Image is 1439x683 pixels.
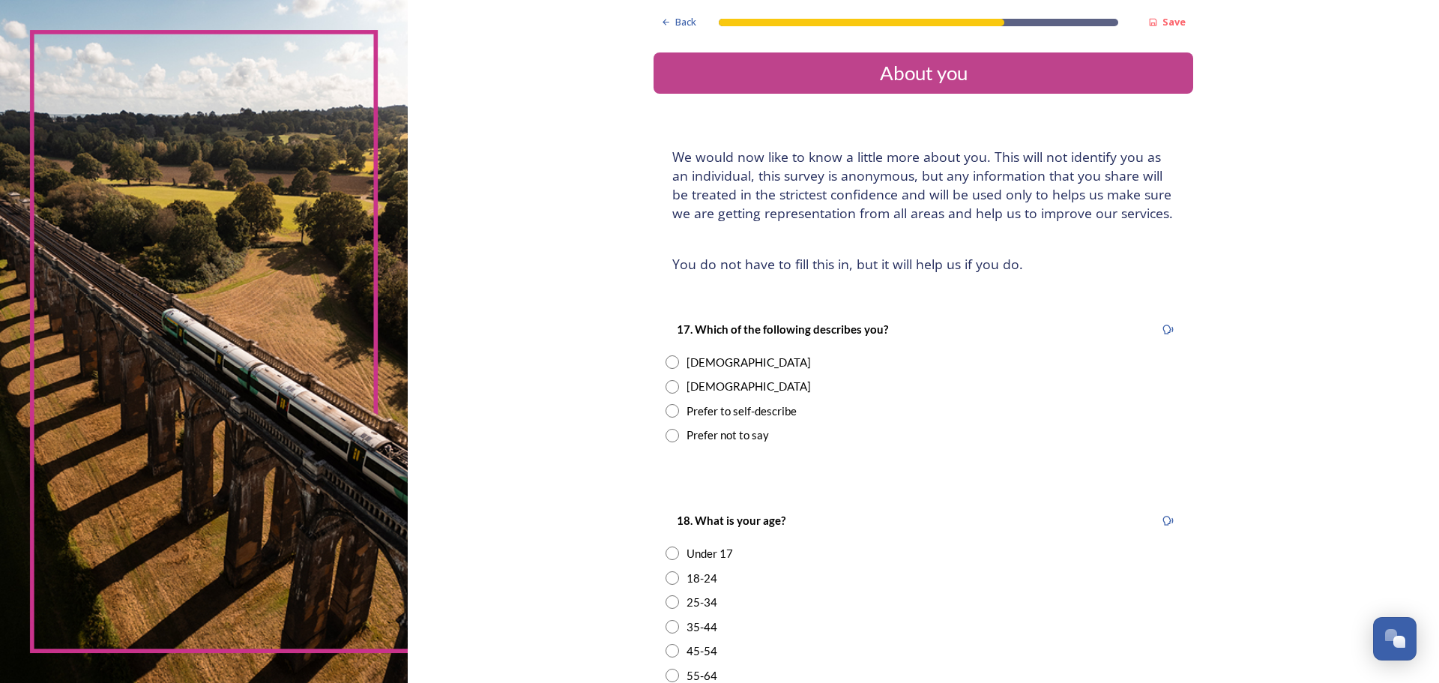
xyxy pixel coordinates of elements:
[675,15,696,29] span: Back
[687,378,811,395] div: [DEMOGRAPHIC_DATA]
[687,619,717,636] div: 35-44
[677,322,888,336] strong: 17. Which of the following describes you?
[677,514,785,527] strong: 18. What is your age?
[687,427,769,444] div: Prefer not to say
[687,570,717,587] div: 18-24
[687,354,811,371] div: [DEMOGRAPHIC_DATA]
[687,403,797,420] div: Prefer to self-describe
[687,643,717,660] div: 45-54
[1373,617,1417,661] button: Open Chat
[672,148,1174,223] h4: We would now like to know a little more about you. This will not identify you as an individual, t...
[672,255,1174,274] h4: You do not have to fill this in, but it will help us if you do.
[687,594,717,611] div: 25-34
[660,58,1187,88] div: About you
[1162,15,1186,28] strong: Save
[687,545,733,562] div: Under 17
